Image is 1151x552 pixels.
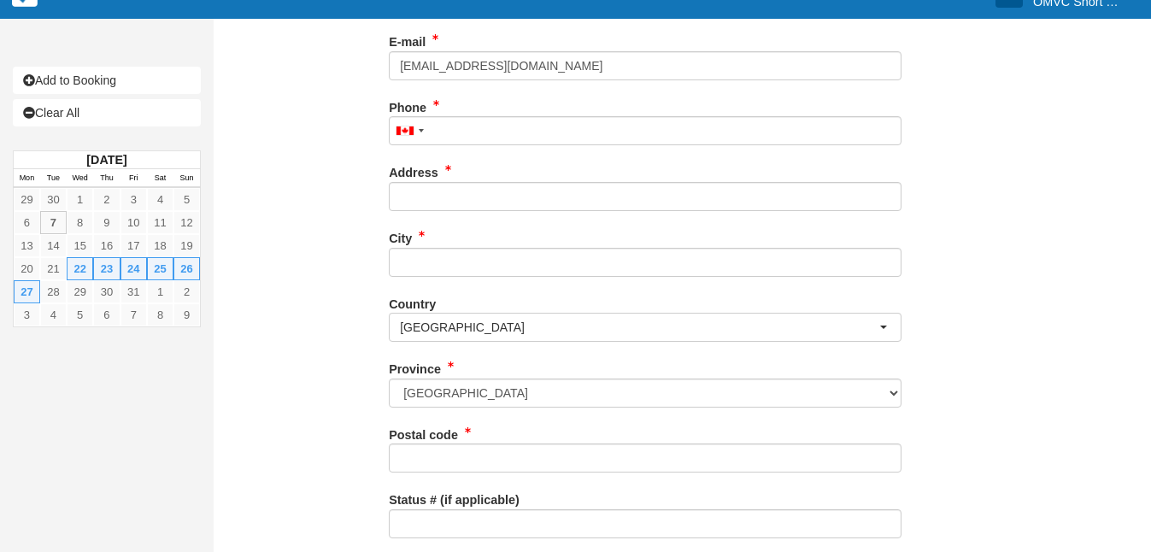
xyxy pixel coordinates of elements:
label: Province [389,355,441,379]
a: 4 [40,303,67,326]
a: 22 [67,257,93,280]
strong: [DATE] [86,153,126,167]
a: 13 [14,234,40,257]
th: Wed [67,169,93,188]
a: 17 [120,234,147,257]
label: Address [389,158,438,182]
label: Country [389,290,436,314]
a: 10 [120,211,147,234]
th: Mon [14,169,40,188]
a: 27 [14,280,40,303]
a: 20 [14,257,40,280]
span: [GEOGRAPHIC_DATA] [400,319,879,336]
a: 9 [173,303,200,326]
a: 23 [93,257,120,280]
a: 18 [147,234,173,257]
a: 28 [40,280,67,303]
label: City [389,224,412,248]
a: 3 [120,188,147,211]
a: 16 [93,234,120,257]
a: 1 [147,280,173,303]
a: 9 [93,211,120,234]
button: [GEOGRAPHIC_DATA] [389,313,901,342]
th: Sat [147,169,173,188]
a: 30 [93,280,120,303]
a: 4 [147,188,173,211]
a: 31 [120,280,147,303]
a: Add to Booking [13,67,201,94]
a: 21 [40,257,67,280]
a: 5 [67,303,93,326]
a: 29 [67,280,93,303]
label: Postal code [389,420,458,444]
a: 7 [120,303,147,326]
th: Fri [120,169,147,188]
a: 11 [147,211,173,234]
a: 19 [173,234,200,257]
a: 14 [40,234,67,257]
a: Clear All [13,99,201,126]
a: 15 [67,234,93,257]
a: 29 [14,188,40,211]
a: 25 [147,257,173,280]
a: 12 [173,211,200,234]
label: Phone [389,93,426,117]
th: Thu [93,169,120,188]
a: 3 [14,303,40,326]
th: Tue [40,169,67,188]
div: Canada: +1 [390,117,429,144]
a: 6 [93,303,120,326]
th: Sun [173,169,200,188]
a: 8 [147,303,173,326]
a: 8 [67,211,93,234]
label: E-mail [389,27,426,51]
a: 24 [120,257,147,280]
a: 2 [93,188,120,211]
label: Status # (if applicable) [389,485,520,509]
a: 5 [173,188,200,211]
a: 7 [40,211,67,234]
a: 2 [173,280,200,303]
a: 26 [173,257,200,280]
a: 6 [14,211,40,234]
a: 30 [40,188,67,211]
a: 1 [67,188,93,211]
